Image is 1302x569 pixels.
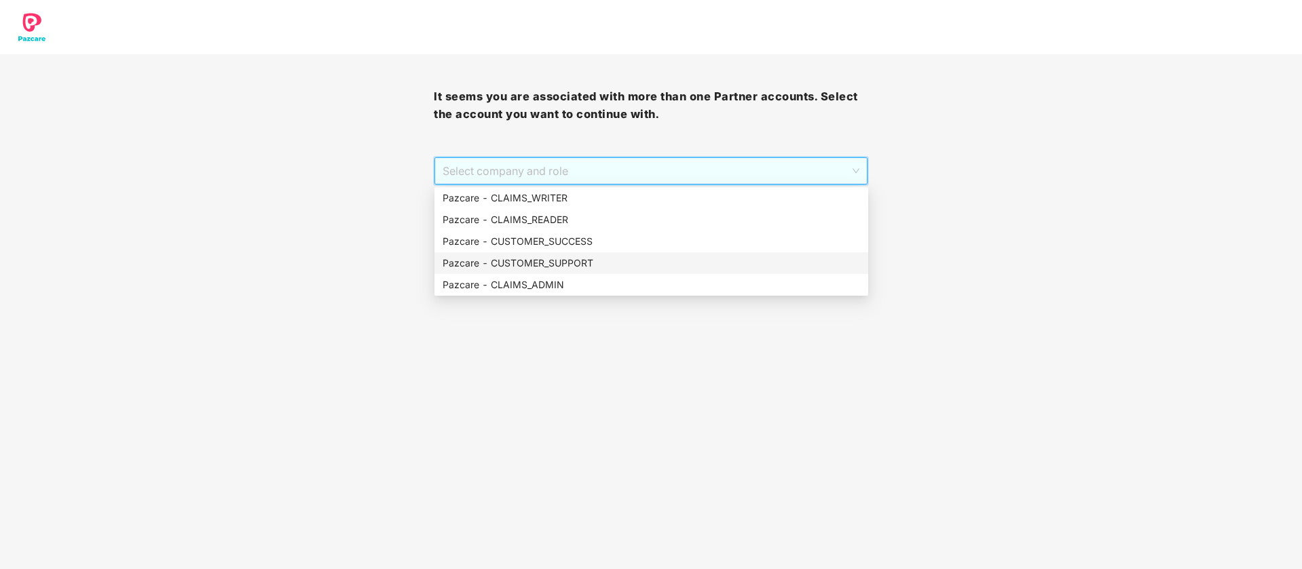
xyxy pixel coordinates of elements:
[443,191,860,205] div: Pazcare - CLAIMS_WRITER
[443,277,860,292] div: Pazcare - CLAIMS_ADMIN
[434,187,868,209] div: Pazcare - CLAIMS_WRITER
[434,88,868,123] h3: It seems you are associated with more than one Partner accounts. Select the account you want to c...
[434,252,868,274] div: Pazcare - CUSTOMER_SUPPORT
[443,158,859,184] span: Select company and role
[443,256,860,271] div: Pazcare - CUSTOMER_SUPPORT
[434,274,868,296] div: Pazcare - CLAIMS_ADMIN
[443,212,860,227] div: Pazcare - CLAIMS_READER
[443,234,860,249] div: Pazcare - CUSTOMER_SUCCESS
[434,209,868,231] div: Pazcare - CLAIMS_READER
[434,231,868,252] div: Pazcare - CUSTOMER_SUCCESS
